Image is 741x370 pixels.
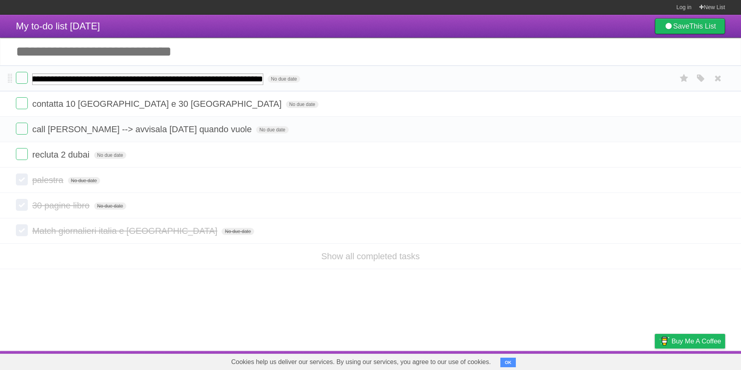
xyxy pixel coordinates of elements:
[689,22,716,30] b: This List
[655,334,725,349] a: Buy me a coffee
[32,124,254,134] span: call [PERSON_NAME] --> avvisala [DATE] quando vuole
[94,202,126,210] span: No due date
[16,148,28,160] label: Done
[549,353,566,368] a: About
[256,126,288,133] span: No due date
[677,72,692,85] label: Star task
[68,177,100,184] span: No due date
[575,353,608,368] a: Developers
[32,150,91,160] span: recluta 2 dubai
[268,75,300,83] span: No due date
[659,334,670,348] img: Buy me a coffee
[655,18,725,34] a: SaveThis List
[16,199,28,211] label: Done
[222,228,254,235] span: No due date
[16,123,28,135] label: Done
[675,353,725,368] a: Suggest a feature
[32,175,65,185] span: palestra
[16,21,100,31] span: My to-do list [DATE]
[321,251,420,261] a: Show all completed tasks
[223,354,499,370] span: Cookies help us deliver our services. By using our services, you agree to our use of cookies.
[645,353,665,368] a: Privacy
[32,99,284,109] span: contatta 10 [GEOGRAPHIC_DATA] e 30 [GEOGRAPHIC_DATA]
[16,224,28,236] label: Done
[16,72,28,84] label: Done
[500,358,516,367] button: OK
[16,97,28,109] label: Done
[32,226,219,236] span: Match giornalieri italia e [GEOGRAPHIC_DATA]
[672,334,721,348] span: Buy me a coffee
[32,200,91,210] span: 30 pagine libro
[617,353,635,368] a: Terms
[16,173,28,185] label: Done
[286,101,318,108] span: No due date
[94,152,126,159] span: No due date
